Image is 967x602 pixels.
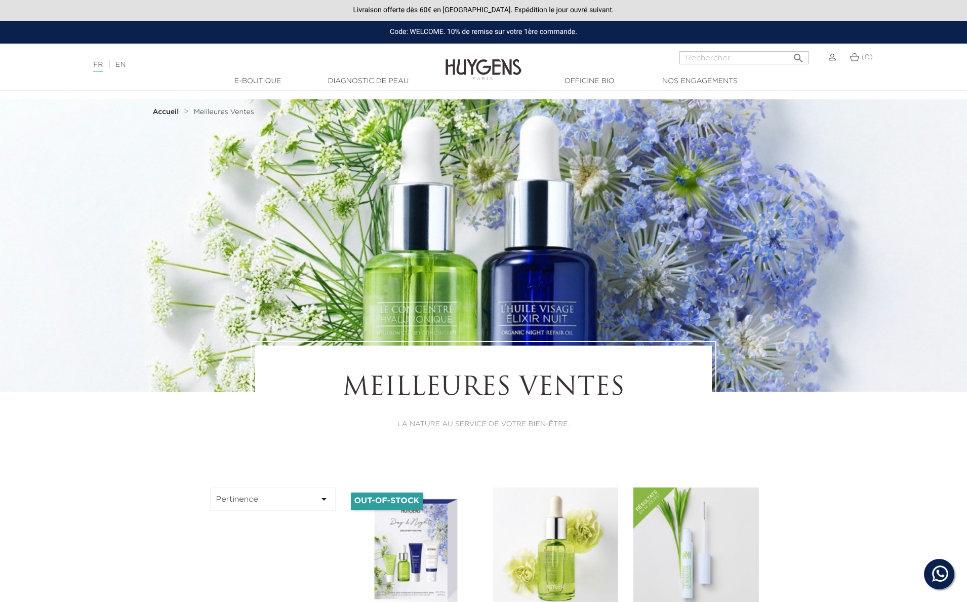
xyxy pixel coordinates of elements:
[153,108,181,116] a: Accueil
[194,108,254,116] span: Meilleures Ventes
[115,61,126,68] a: EN
[318,493,330,505] i: 
[194,108,254,116] a: Meilleures Ventes
[446,43,521,82] img: Huygens
[207,76,308,87] a: E-Boutique
[283,373,684,404] h1: Meilleures Ventes
[93,61,103,72] a: FR
[88,59,395,71] div: |
[317,76,419,87] a: Diagnostic de peau
[153,108,179,116] strong: Accueil
[789,48,808,62] button: 
[210,487,336,511] button: Pertinence
[679,51,809,64] input: Rechercher
[539,76,640,87] a: Officine Bio
[792,49,804,61] i: 
[351,493,423,510] li: Out-of-Stock
[862,54,873,61] span: (0)
[649,76,750,87] a: Nos engagements
[283,419,684,430] p: LA NATURE AU SERVICE DE VOTRE BIEN-ÊTRE.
